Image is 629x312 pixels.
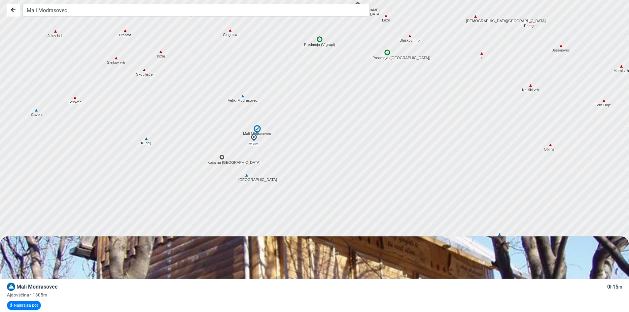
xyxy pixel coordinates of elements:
input: Iskanje... [22,4,370,17]
small: h [610,285,612,290]
span: 0 15 [607,284,622,290]
span: Mali Modrasovec [17,284,57,290]
div: Ajdovščina • 1305m [7,292,622,298]
button: Nazaj [7,4,20,17]
small: m [618,285,622,290]
button: Najkrajša pot [7,301,41,310]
